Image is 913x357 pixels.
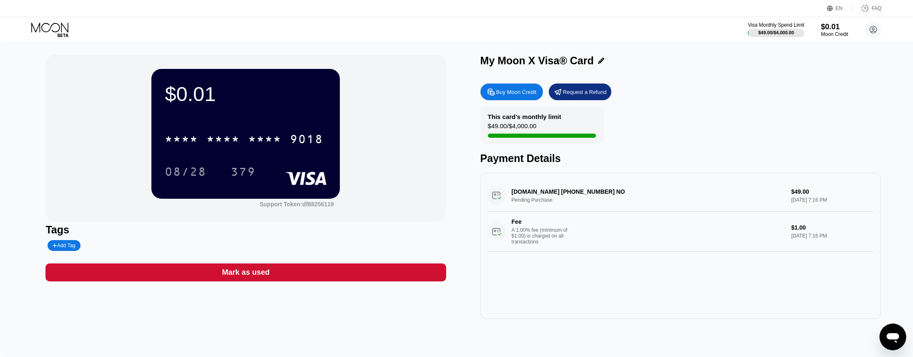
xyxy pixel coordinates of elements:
div: Payment Details [480,152,881,165]
div: Visa Monthly Spend Limit [748,22,804,28]
div: FAQ [853,4,882,13]
div: $0.01 [165,82,327,106]
div: Mark as used [45,263,446,281]
div: 379 [224,161,262,182]
div: $0.01 [821,23,848,31]
div: Tags [45,224,446,236]
div: Support Token:df88256119 [260,201,334,208]
div: Request a Refund [563,89,607,96]
div: 9018 [290,134,323,147]
div: EN [836,5,843,11]
div: Request a Refund [549,84,611,100]
div: This card’s monthly limit [488,113,561,120]
div: Moon Credit [821,31,848,37]
div: Buy Moon Credit [496,89,537,96]
div: 08/28 [165,166,206,180]
div: 379 [231,166,256,180]
div: Add Tag [48,240,80,251]
div: My Moon X Visa® Card [480,55,594,67]
div: FeeA 1.00% fee (minimum of $1.00) is charged on all transactions$1.00[DATE] 7:16 PM [487,212,874,252]
div: A 1.00% fee (minimum of $1.00) is charged on all transactions [512,227,574,245]
div: $0.01Moon Credit [821,23,848,37]
iframe: 启动消息传送窗口的按钮 [880,324,906,350]
div: Add Tag [53,243,75,248]
div: Support Token: df88256119 [260,201,334,208]
div: Visa Monthly Spend Limit$49.00/$4,000.00 [748,22,804,37]
div: Buy Moon Credit [480,84,543,100]
div: $1.00 [791,224,874,231]
div: Mark as used [222,268,269,277]
div: Fee [512,218,570,225]
div: 08/28 [158,161,213,182]
div: [DATE] 7:16 PM [791,233,874,239]
div: EN [827,4,853,13]
div: $49.00 / $4,000.00 [758,30,794,35]
div: $49.00 / $4,000.00 [488,122,537,134]
div: FAQ [872,5,882,11]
